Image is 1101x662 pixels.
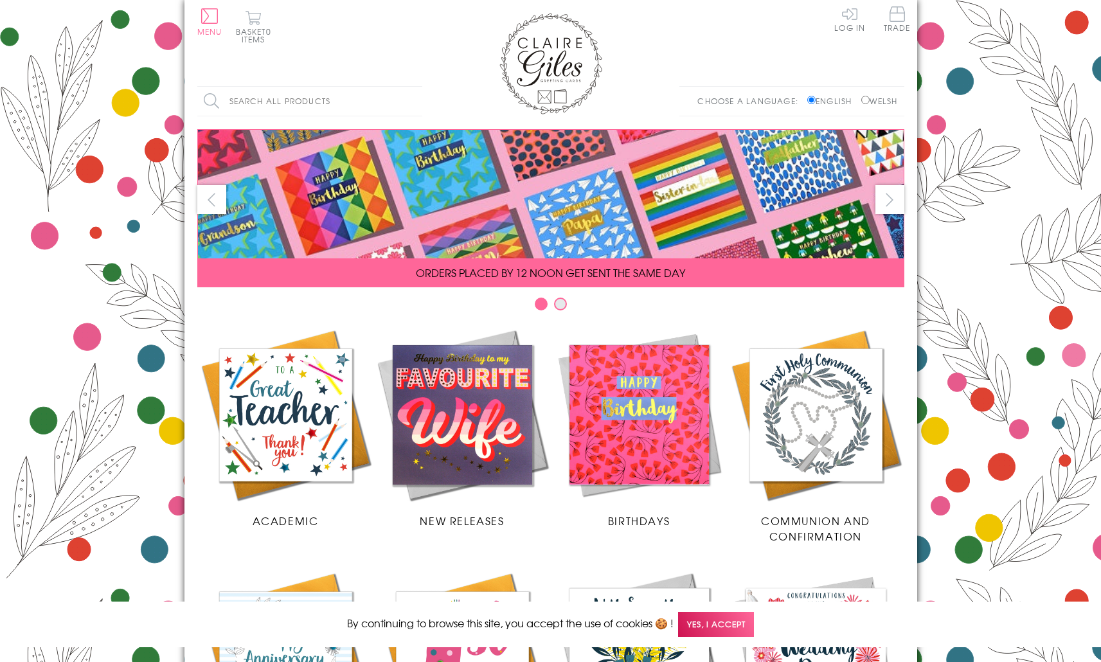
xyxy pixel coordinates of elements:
[875,185,904,214] button: next
[242,26,271,45] span: 0 items
[416,265,685,280] span: ORDERS PLACED BY 12 NOON GET SENT THE SAME DAY
[197,87,422,116] input: Search all products
[554,298,567,310] button: Carousel Page 2
[861,96,870,104] input: Welsh
[197,185,226,214] button: prev
[197,8,222,35] button: Menu
[608,513,670,528] span: Birthdays
[535,298,548,310] button: Carousel Page 1 (Current Slide)
[551,327,728,528] a: Birthdays
[761,513,870,544] span: Communion and Confirmation
[861,95,898,107] label: Welsh
[409,87,422,116] input: Search
[728,327,904,544] a: Communion and Confirmation
[374,327,551,528] a: New Releases
[236,10,271,43] button: Basket0 items
[834,6,865,31] a: Log In
[807,96,816,104] input: English
[884,6,911,34] a: Trade
[697,95,805,107] p: Choose a language:
[807,95,858,107] label: English
[420,513,504,528] span: New Releases
[678,612,754,637] span: Yes, I accept
[197,327,374,528] a: Academic
[253,513,319,528] span: Academic
[197,297,904,317] div: Carousel Pagination
[197,26,222,37] span: Menu
[884,6,911,31] span: Trade
[499,13,602,114] img: Claire Giles Greetings Cards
